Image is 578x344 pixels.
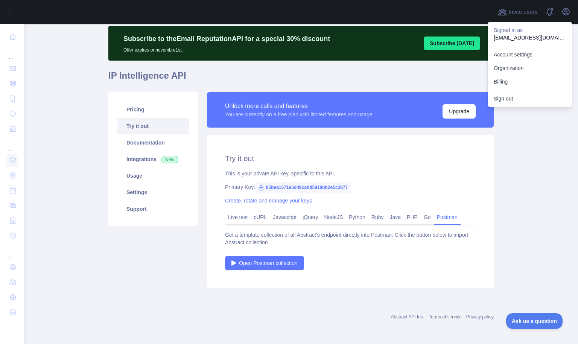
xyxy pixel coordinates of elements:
a: Postman [434,211,461,223]
button: Billing [488,75,572,88]
div: You are currently on a free plan with limited features and usage [225,111,373,118]
div: ... [6,137,18,152]
a: Open Postman collection [225,256,304,270]
div: ... [6,45,18,60]
a: Create, rotate and manage your keys [225,198,312,204]
div: Primary Key: [225,183,476,191]
span: Open Postman collection [239,259,298,267]
a: Pricing [117,101,189,118]
button: Upgrade [443,104,476,119]
div: Unlock more calls and features [225,102,373,111]
p: Offer expires on novembre 1st. [123,44,330,53]
p: [EMAIL_ADDRESS][DOMAIN_NAME] [494,34,566,41]
a: Account settings [488,48,572,61]
a: Ruby [368,211,387,223]
h1: IP Intelligence API [108,70,494,88]
div: This is your private API key, specific to this API. [225,170,476,177]
button: Invite users [496,6,539,18]
a: Usage [117,167,189,184]
a: Abstract API Inc. [391,314,424,320]
a: PHP [404,211,421,223]
a: Settings [117,184,189,201]
p: Subscribe to the Email Reputation API for a special 30 % discount [123,33,330,44]
a: Documentation [117,134,189,151]
a: Integrations New [117,151,189,167]
a: Support [117,201,189,217]
span: Invite users [508,8,537,17]
span: b5bea1571e5d49cabd5918bb2e5c3877 [255,182,351,193]
a: Terms of service [429,314,461,320]
iframe: Toggle Customer Support [506,313,563,329]
a: cURL [251,211,270,223]
button: Sign out [488,92,572,105]
div: ... [6,244,18,259]
span: New [161,156,178,163]
a: Privacy policy [466,314,494,320]
div: Get a template collection of all Abstract's endpoint directly into Postman. Click the button belo... [225,231,476,246]
a: Organization [488,61,572,75]
a: Javascript [270,211,300,223]
p: Signed in as [494,26,566,34]
a: Python [346,211,368,223]
a: Try it out [117,118,189,134]
a: Java [387,211,404,223]
a: Go [421,211,434,223]
h2: Try it out [225,153,476,164]
a: jQuery [300,211,321,223]
a: NodeJS [321,211,346,223]
a: Live test [225,211,251,223]
button: Subscribe [DATE] [424,37,480,50]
